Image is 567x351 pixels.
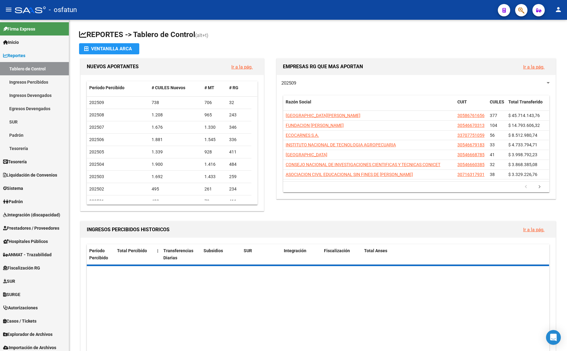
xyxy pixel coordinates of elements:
datatable-header-cell: CUILES [487,95,506,116]
datatable-header-cell: # MT [202,81,227,94]
span: Hospitales Públicos [3,238,48,245]
div: 1.900 [152,161,200,168]
span: Liquidación de Convenios [3,172,57,178]
span: 202502 [89,186,104,191]
span: SUR [3,278,15,285]
span: 377 [490,113,497,118]
span: ASOCIACION CIVIL EDUCACIONAL SIN FINES DE [PERSON_NAME] [286,172,413,177]
div: 346 [229,124,249,131]
div: 72 [204,198,224,205]
span: 202504 [89,162,104,167]
a: Ir a la pág. [231,64,253,70]
div: 32 [229,99,249,106]
span: 202507 [89,125,104,130]
span: 33707751059 [457,133,485,138]
span: Integración [284,248,306,253]
span: Inicio [3,39,19,46]
span: 202509 [281,80,296,86]
span: Prestadores / Proveedores [3,225,59,232]
datatable-header-cell: CUIT [455,95,487,116]
span: 104 [490,123,497,128]
div: 1.692 [152,173,200,180]
div: 234 [229,186,249,193]
div: 706 [204,99,224,106]
mat-icon: menu [5,6,12,13]
span: # RG [229,85,238,90]
span: Transferencias Diarias [163,248,193,260]
a: go to next page [534,184,545,190]
span: 30546670313 [457,123,485,128]
div: 1.433 [204,173,224,180]
span: 202508 [89,112,104,117]
span: Razón Social [286,99,311,104]
span: 41 [490,152,495,157]
span: 30586761656 [457,113,485,118]
a: Ir a la pág. [523,227,544,232]
h1: REPORTES -> Tablero de Control [79,30,557,40]
span: Subsidios [204,248,223,253]
span: 33 [490,142,495,147]
span: CUIT [457,99,467,104]
span: # MT [204,85,214,90]
span: $ 3.329.226,76 [508,172,537,177]
div: 484 [229,161,249,168]
span: $ 45.714.143,76 [508,113,540,118]
span: | [157,248,158,253]
div: 965 [204,111,224,119]
span: [GEOGRAPHIC_DATA][PERSON_NAME] [286,113,360,118]
span: [GEOGRAPHIC_DATA] [286,152,327,157]
span: Tesorería [3,158,27,165]
div: 483 [152,198,200,205]
datatable-header-cell: # RG [227,81,251,94]
span: 38 [490,172,495,177]
span: $ 3.998.792,23 [508,152,537,157]
div: Ventanilla ARCA [84,43,134,54]
div: 1.330 [204,124,224,131]
span: Casos / Tickets [3,318,36,324]
span: Fiscalización RG [3,265,40,271]
span: 202506 [89,137,104,142]
div: 1.416 [204,161,224,168]
div: 928 [204,148,224,156]
span: Explorador de Archivos [3,331,52,338]
span: 30546668785 [457,152,485,157]
span: 202505 [89,149,104,154]
span: # CUILES Nuevos [152,85,185,90]
span: - osfatun [49,3,77,17]
span: 202503 [89,174,104,179]
button: Ir a la pág. [226,61,258,73]
span: FUNDACION [PERSON_NAME] [286,123,344,128]
div: 1.545 [204,136,224,143]
span: EMPRESAS RG QUE MAS APORTAN [283,64,363,69]
span: $ 8.512.980,74 [508,133,537,138]
datatable-header-cell: Fiscalización [321,244,362,265]
datatable-header-cell: Período Percibido [87,244,115,265]
span: $ 14.793.606,32 [508,123,540,128]
a: go to previous page [520,184,532,190]
span: (alt+t) [195,32,208,38]
datatable-header-cell: Total Anses [362,244,543,265]
datatable-header-cell: # CUILES Nuevos [149,81,202,94]
button: Ir a la pág. [518,224,549,235]
div: 243 [229,111,249,119]
span: $ 4.733.794,71 [508,142,537,147]
span: Autorizaciones [3,304,38,311]
span: 30546660385 [457,162,485,167]
span: 202509 [89,100,104,105]
datatable-header-cell: Transferencias Diarias [161,244,201,265]
span: Integración (discapacidad) [3,211,60,218]
div: 261 [204,186,224,193]
span: INSTITUTO NACIONAL DE TECNOLOGIA AGROPECUARIA [286,142,396,147]
div: 1.339 [152,148,200,156]
span: $ 3.868.385,08 [508,162,537,167]
div: 411 [229,198,249,205]
span: Fiscalización [324,248,350,253]
span: NUEVOS APORTANTES [87,64,139,69]
datatable-header-cell: Subsidios [201,244,241,265]
div: Open Intercom Messenger [546,330,561,345]
span: Sistema [3,185,23,192]
span: ANMAT - Trazabilidad [3,251,52,258]
span: CUILES [490,99,504,104]
div: 411 [229,148,249,156]
mat-icon: person [555,6,562,13]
